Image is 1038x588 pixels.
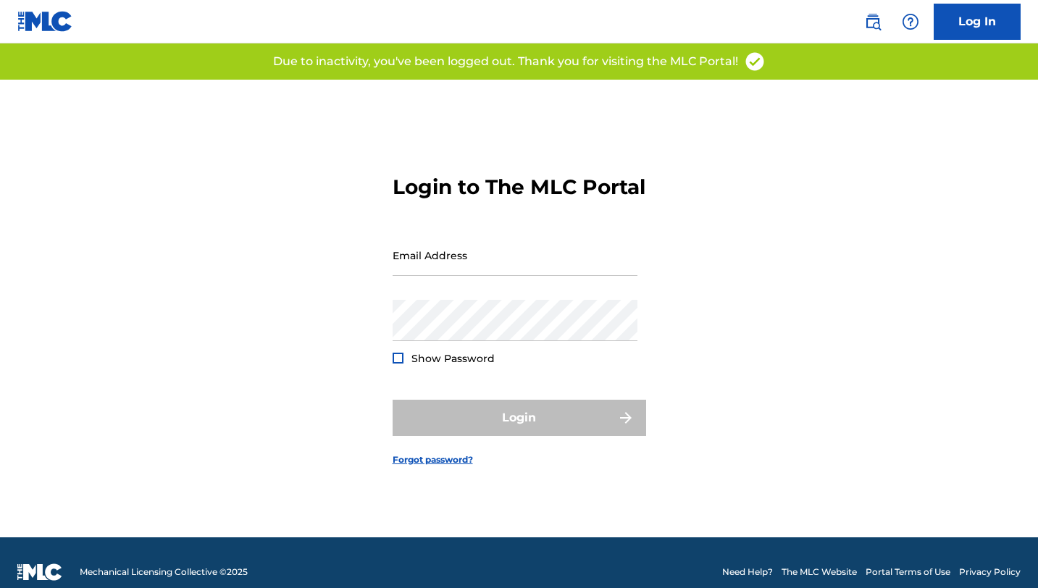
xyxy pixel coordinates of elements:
a: Need Help? [722,566,773,579]
a: Privacy Policy [959,566,1021,579]
p: Due to inactivity, you've been logged out. Thank you for visiting the MLC Portal! [273,53,738,70]
a: Log In [934,4,1021,40]
span: Show Password [411,352,495,365]
span: Mechanical Licensing Collective © 2025 [80,566,248,579]
div: Help [896,7,925,36]
a: Forgot password? [393,453,473,466]
img: MLC Logo [17,11,73,32]
a: Public Search [858,7,887,36]
img: search [864,13,882,30]
img: help [902,13,919,30]
img: logo [17,563,62,581]
a: Portal Terms of Use [866,566,950,579]
h3: Login to The MLC Portal [393,175,645,200]
img: access [744,51,766,72]
a: The MLC Website [782,566,857,579]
